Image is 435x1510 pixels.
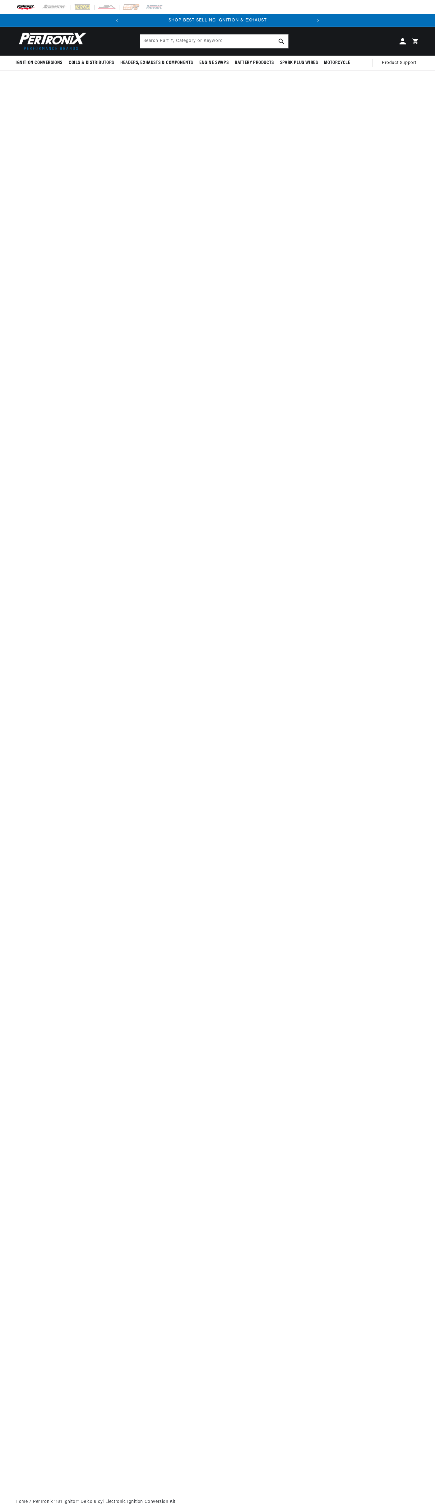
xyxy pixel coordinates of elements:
[275,34,288,48] button: Search Part #, Category or Keyword
[312,14,324,27] button: Translation missing: en.sections.announcements.next_announcement
[140,34,288,48] input: Search Part #, Category or Keyword
[123,17,312,24] div: 1 of 2
[69,60,114,66] span: Coils & Distributors
[235,60,274,66] span: Battery Products
[123,17,312,24] div: Announcement
[16,56,66,70] summary: Ignition Conversions
[16,1499,28,1505] a: Home
[382,56,419,71] summary: Product Support
[120,60,193,66] span: Headers, Exhausts & Components
[196,56,232,70] summary: Engine Swaps
[66,56,117,70] summary: Coils & Distributors
[199,60,229,66] span: Engine Swaps
[16,30,87,52] img: Pertronix
[16,60,62,66] span: Ignition Conversions
[277,56,321,70] summary: Spark Plug Wires
[111,14,123,27] button: Translation missing: en.sections.announcements.previous_announcement
[280,60,318,66] span: Spark Plug Wires
[321,56,353,70] summary: Motorcycle
[33,1499,175,1505] a: PerTronix 1181 Ignitor® Delco 8 cyl Electronic Ignition Conversion Kit
[16,1499,419,1505] nav: breadcrumbs
[117,56,196,70] summary: Headers, Exhausts & Components
[382,60,416,66] span: Product Support
[169,18,267,23] a: SHOP BEST SELLING IGNITION & EXHAUST
[324,60,350,66] span: Motorcycle
[232,56,277,70] summary: Battery Products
